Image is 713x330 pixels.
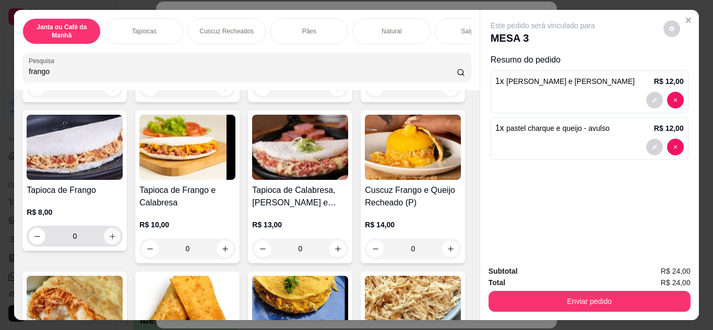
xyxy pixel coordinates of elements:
button: increase-product-quantity [442,240,459,257]
button: decrease-product-quantity [663,20,680,37]
label: Pesquisa [29,56,58,65]
button: increase-product-quantity [104,228,121,245]
button: decrease-product-quantity [646,92,663,108]
button: increase-product-quantity [217,240,233,257]
button: decrease-product-quantity [141,240,158,257]
button: decrease-product-quantity [646,139,663,155]
p: Janta ou Café da Manhã [31,23,92,40]
strong: Total [489,278,505,287]
span: pastel charque e queijo - avulso [506,124,610,132]
img: product-image [27,115,123,180]
button: decrease-product-quantity [367,240,384,257]
img: product-image [365,115,461,180]
p: Este pedido será vinculado para [491,20,595,31]
p: Cuscuz Recheados [199,27,254,35]
p: R$ 12,00 [654,76,684,87]
p: 1 x [495,75,635,88]
p: Salgados [461,27,487,35]
span: R$ 24,00 [661,265,691,277]
h4: Cuscuz Frango e Queijo Recheado (P) [365,184,461,209]
img: product-image [139,115,235,180]
p: R$ 13,00 [252,219,348,230]
img: product-image [252,115,348,180]
strong: Subtotal [489,267,518,275]
p: Resumo do pedido [491,54,688,66]
h4: Tapioca de Calabresa, [PERSON_NAME] e [PERSON_NAME] [252,184,348,209]
p: Pães [302,27,316,35]
p: R$ 10,00 [139,219,235,230]
p: 1 x [495,122,610,135]
span: R$ 24,00 [661,277,691,288]
h4: Tapioca de Frango e Calabresa [139,184,235,209]
input: Pesquisa [29,66,457,77]
p: Natural [382,27,402,35]
h4: Tapioca de Frango [27,184,123,197]
button: decrease-product-quantity [254,240,271,257]
p: R$ 12,00 [654,123,684,133]
p: Tapiocas [132,27,157,35]
button: decrease-product-quantity [667,139,684,155]
p: R$ 14,00 [365,219,461,230]
p: MESA 3 [491,31,595,45]
p: R$ 8,00 [27,207,123,217]
button: decrease-product-quantity [667,92,684,108]
button: Close [680,12,697,29]
span: [PERSON_NAME] e [PERSON_NAME] [506,77,635,85]
button: Enviar pedido [489,291,691,312]
button: increase-product-quantity [329,240,346,257]
button: decrease-product-quantity [29,228,45,245]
